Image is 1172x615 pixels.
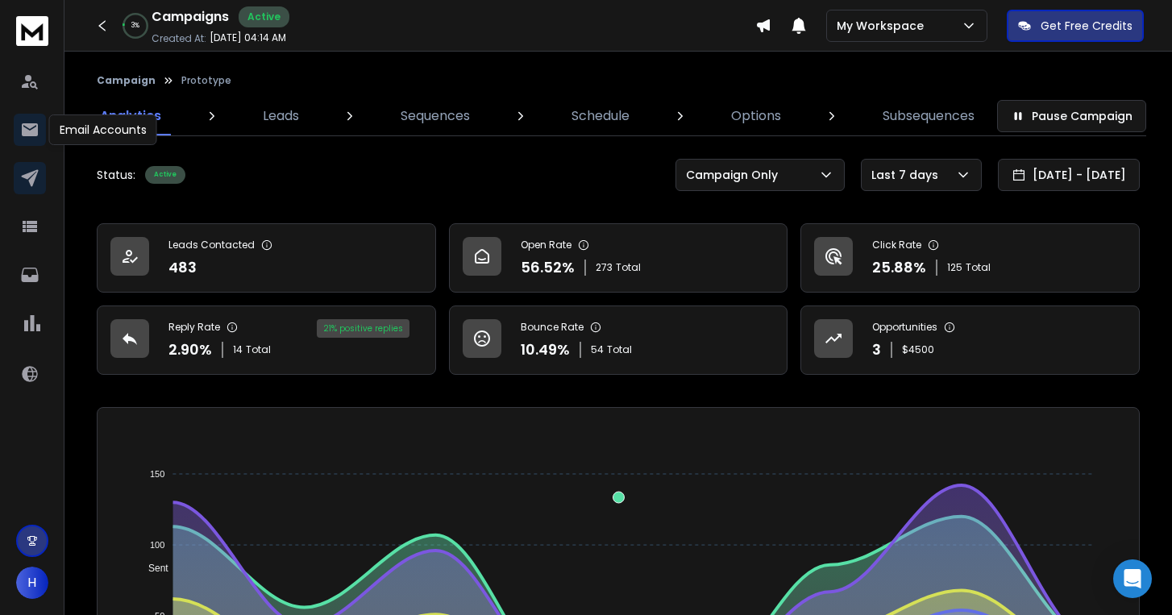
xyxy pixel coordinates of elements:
div: 21 % positive replies [317,319,409,338]
button: Campaign [97,74,156,87]
p: Created At: [152,32,206,45]
p: Click Rate [872,239,921,251]
span: Sent [136,563,168,574]
span: 54 [591,343,604,356]
a: Leads Contacted483 [97,223,436,293]
a: Sequences [391,97,480,135]
p: Opportunities [872,321,937,334]
div: Active [145,166,185,184]
p: Schedule [571,106,630,126]
p: Analytics [100,106,161,126]
a: Analytics [90,97,171,135]
p: Campaign Only [686,167,784,183]
p: Prototype [181,74,231,87]
button: [DATE] - [DATE] [998,159,1140,191]
p: Last 7 days [871,167,945,183]
button: H [16,567,48,599]
p: 3 [872,339,881,361]
span: Total [966,261,991,274]
div: Active [239,6,289,27]
p: 56.52 % [521,256,575,279]
tspan: 100 [150,540,164,550]
p: Open Rate [521,239,571,251]
span: 125 [947,261,962,274]
button: Get Free Credits [1007,10,1144,42]
p: Subsequences [883,106,975,126]
a: Click Rate25.88%125Total [800,223,1140,293]
p: Leads Contacted [168,239,255,251]
span: 273 [596,261,613,274]
a: Opportunities3$4500 [800,305,1140,375]
p: My Workspace [837,18,930,34]
img: logo [16,16,48,46]
a: Options [721,97,791,135]
a: Subsequences [873,97,984,135]
p: Bounce Rate [521,321,584,334]
span: Total [616,261,641,274]
p: Reply Rate [168,321,220,334]
tspan: 150 [150,469,164,479]
button: Pause Campaign [997,100,1146,132]
p: 2.90 % [168,339,212,361]
p: Status: [97,167,135,183]
p: Get Free Credits [1041,18,1133,34]
div: Open Intercom Messenger [1113,559,1152,598]
h1: Campaigns [152,7,229,27]
span: Total [607,343,632,356]
a: Schedule [562,97,639,135]
div: Email Accounts [49,114,157,145]
p: Options [731,106,781,126]
p: Leads [263,106,299,126]
p: 3 % [131,21,139,31]
p: 10.49 % [521,339,570,361]
a: Open Rate56.52%273Total [449,223,788,293]
span: 14 [233,343,243,356]
a: Bounce Rate10.49%54Total [449,305,788,375]
a: Reply Rate2.90%14Total21% positive replies [97,305,436,375]
a: Leads [253,97,309,135]
p: [DATE] 04:14 AM [210,31,286,44]
p: 25.88 % [872,256,926,279]
span: Total [246,343,271,356]
p: $ 4500 [902,343,934,356]
p: Sequences [401,106,470,126]
p: 483 [168,256,197,279]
